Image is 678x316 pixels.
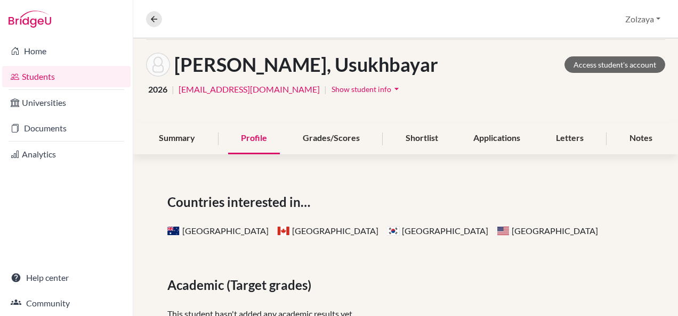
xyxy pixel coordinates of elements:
span: Show student info [332,85,391,94]
a: Access student's account [564,56,665,73]
img: Bridge-U [9,11,51,28]
div: Notes [617,123,665,154]
a: Universities [2,92,131,113]
span: 2026 [148,83,167,96]
span: [GEOGRAPHIC_DATA] [497,226,598,236]
span: United States of America [497,226,510,236]
a: [EMAIL_ADDRESS][DOMAIN_NAME] [179,83,320,96]
h1: [PERSON_NAME], Usukhbayar [174,53,438,76]
div: Letters [543,123,596,154]
a: Community [2,293,131,314]
i: arrow_drop_down [391,84,402,94]
a: Documents [2,118,131,139]
span: [GEOGRAPHIC_DATA] [277,226,378,236]
span: | [172,83,174,96]
button: Show student infoarrow_drop_down [331,81,402,97]
span: Australia [167,226,180,236]
span: Canada [277,226,290,236]
span: Countries interested in… [167,193,314,212]
button: Zolzaya [620,9,665,29]
div: Profile [228,123,280,154]
span: | [324,83,327,96]
a: Analytics [2,144,131,165]
div: Applications [461,123,533,154]
div: Shortlist [393,123,451,154]
img: Usukhbayar Galbayar's avatar [146,53,170,77]
span: [GEOGRAPHIC_DATA] [387,226,488,236]
span: [GEOGRAPHIC_DATA] [167,226,269,236]
a: Help center [2,267,131,288]
div: Summary [146,123,208,154]
div: Grades/Scores [290,123,373,154]
span: South Korea [387,226,400,236]
a: Students [2,66,131,87]
a: Home [2,40,131,62]
span: Academic (Target grades) [167,276,316,295]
